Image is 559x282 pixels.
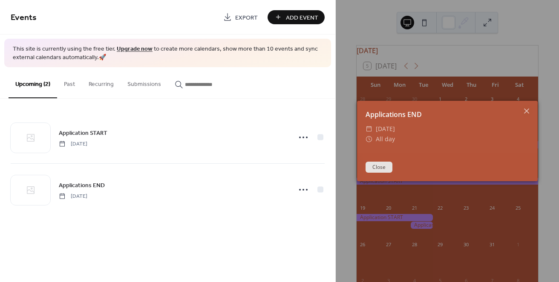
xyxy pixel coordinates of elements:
button: Submissions [121,67,168,97]
span: Events [11,9,37,26]
span: [DATE] [376,124,395,134]
button: Upcoming (2) [9,67,57,98]
a: Applications END [59,180,105,190]
button: Add Event [268,10,325,24]
div: ​ [366,124,372,134]
span: Add Event [286,13,318,22]
span: All day [376,134,395,144]
div: Applications END [357,109,538,120]
span: Export [235,13,258,22]
button: Past [57,67,82,97]
span: Application START [59,128,107,137]
span: [DATE] [59,140,87,148]
button: Recurring [82,67,121,97]
span: This site is currently using the free tier. to create more calendars, show more than 10 events an... [13,45,323,62]
a: Export [217,10,264,24]
span: [DATE] [59,192,87,200]
a: Upgrade now [117,43,153,55]
a: Application START [59,128,107,138]
button: Close [366,162,392,173]
div: ​ [366,134,372,144]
